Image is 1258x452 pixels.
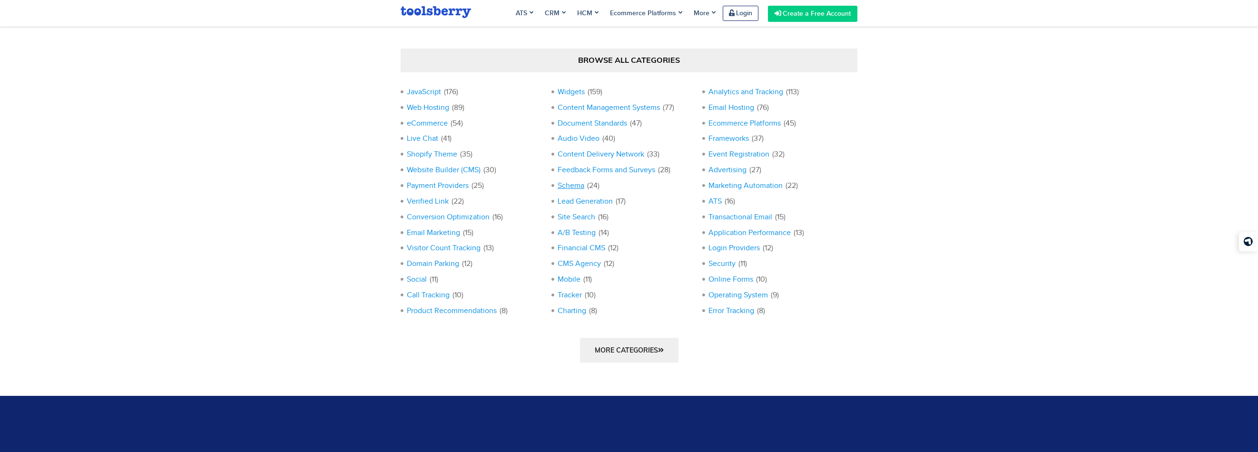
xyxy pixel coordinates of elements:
[708,103,754,111] a: Email Hosting
[558,197,613,205] a: Lead Generation
[702,133,853,149] li: (37)
[558,103,660,111] a: Content Management Systems
[551,196,702,212] li: (17)
[580,338,678,363] a: More Categories
[558,259,601,267] a: CMS Agency
[551,258,702,274] li: (12)
[401,196,551,212] li: (22)
[558,275,580,283] a: Mobile
[558,134,600,142] a: Audio Video
[551,227,702,243] li: (14)
[708,197,722,205] a: ATS
[708,119,781,127] a: Ecommerce Platforms
[708,275,753,283] a: Online Forms
[708,134,749,142] a: Frameworks
[558,213,595,221] a: Site Search
[407,306,497,314] a: Product Recommendations
[708,306,754,314] a: Error Tracking
[708,228,791,236] a: Application Performance
[702,290,853,305] li: (9)
[551,212,702,227] li: (16)
[401,149,551,165] li: (35)
[407,291,450,299] a: Call Tracking
[415,56,843,65] h2: Browse All Categories
[558,306,586,314] a: Charting
[551,274,702,290] li: (11)
[702,102,853,118] li: (76)
[401,118,551,134] li: (54)
[401,102,551,118] li: (89)
[401,180,551,196] li: (25)
[708,166,747,174] a: Advertising
[558,244,605,252] a: Financial CMS
[407,244,481,252] a: Visitor Count Tracking
[768,6,857,22] a: Create a Free Account
[407,103,449,111] a: Web Hosting
[702,87,853,102] li: (113)
[407,228,460,236] a: Email Marketing
[551,87,702,102] li: (159)
[407,213,490,221] a: Conversion Optimization
[558,228,596,236] a: A/B Testing
[708,88,783,96] a: Analytics and Tracking
[610,9,682,18] span: Ecommerce Platforms
[551,243,702,258] li: (12)
[407,181,469,189] a: Payment Providers
[558,150,644,158] a: Content Delivery Network
[694,9,716,17] span: More
[407,197,449,205] a: Verified Link
[401,258,551,274] li: (12)
[702,227,853,243] li: (13)
[551,133,702,149] li: (40)
[407,166,481,174] a: Website Builder (CMS)
[558,119,627,127] a: Document Standards
[577,9,599,18] span: HCM
[407,259,459,267] a: Domain Parking
[401,227,551,243] li: (15)
[558,291,582,299] a: Tracker
[708,150,769,158] a: Event Registration
[708,259,736,267] a: Security
[545,9,566,18] span: CRM
[708,244,760,252] a: Login Providers
[708,181,783,189] a: Marketing Automation
[551,118,702,134] li: (47)
[702,212,853,227] li: (15)
[407,150,457,158] a: Shopify Theme
[551,180,702,196] li: (24)
[401,133,551,149] li: (41)
[401,274,551,290] li: (11)
[516,9,533,18] span: ATS
[702,305,853,321] li: (8)
[723,6,758,21] a: Login
[702,196,853,212] li: (16)
[551,305,702,321] li: (8)
[401,305,551,321] li: (8)
[558,88,585,96] a: Widgets
[401,290,551,305] li: (10)
[551,149,702,165] li: (33)
[558,166,655,174] a: Feedback Forms and Surveys
[407,88,441,96] a: JavaScript
[702,258,853,274] li: (11)
[702,118,853,134] li: (45)
[401,6,471,18] img: Toolsberry
[702,180,853,196] li: (22)
[551,290,702,305] li: (10)
[407,134,438,142] a: Live Chat
[702,149,853,165] li: (32)
[558,181,584,189] a: Schema
[401,243,551,258] li: (13)
[401,212,551,227] li: (16)
[401,165,551,180] li: (30)
[702,274,853,290] li: (10)
[702,165,853,180] li: (27)
[551,165,702,180] li: (28)
[708,213,772,221] a: Transactional Email
[407,275,427,283] a: Social
[551,102,702,118] li: (77)
[708,291,768,299] a: Operating System
[407,119,448,127] a: eCommerce
[702,243,853,258] li: (12)
[401,87,551,102] li: (176)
